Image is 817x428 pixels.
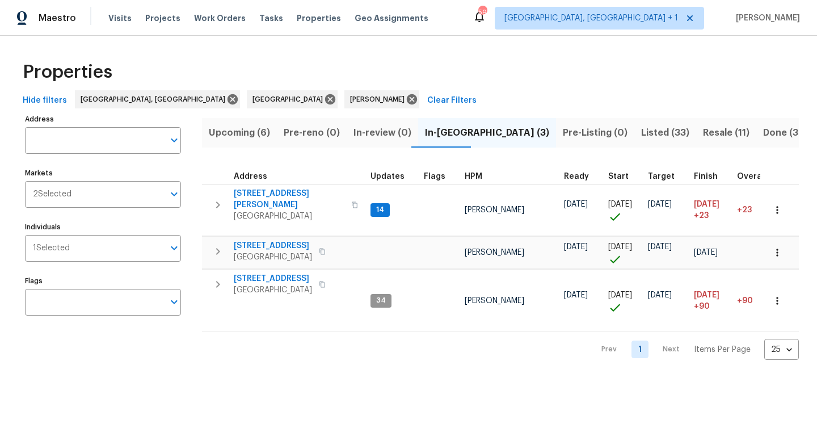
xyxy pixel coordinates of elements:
[297,12,341,24] span: Properties
[737,206,752,214] span: +23
[18,90,71,111] button: Hide filters
[372,296,390,305] span: 34
[648,291,672,299] span: [DATE]
[564,243,588,251] span: [DATE]
[694,173,728,181] div: Projected renovation finish date
[425,125,549,141] span: In-[GEOGRAPHIC_DATA] (3)
[25,224,181,230] label: Individuals
[234,188,344,211] span: [STREET_ADDRESS][PERSON_NAME]
[252,94,327,105] span: [GEOGRAPHIC_DATA]
[247,90,338,108] div: [GEOGRAPHIC_DATA]
[284,125,340,141] span: Pre-reno (0)
[689,184,732,236] td: Scheduled to finish 23 day(s) late
[703,125,749,141] span: Resale (11)
[234,211,344,222] span: [GEOGRAPHIC_DATA]
[23,94,67,108] span: Hide filters
[608,173,629,181] span: Start
[694,291,719,299] span: [DATE]
[764,335,799,364] div: 25
[564,200,588,208] span: [DATE]
[209,125,270,141] span: Upcoming (6)
[350,94,409,105] span: [PERSON_NAME]
[732,184,781,236] td: 23 day(s) past target finish date
[737,173,777,181] div: Days past target finish date
[23,66,112,78] span: Properties
[604,270,643,332] td: Project started on time
[39,12,76,24] span: Maestro
[234,251,312,263] span: [GEOGRAPHIC_DATA]
[631,341,648,358] a: Goto page 1
[694,301,710,312] span: +90
[344,90,419,108] div: [PERSON_NAME]
[166,132,182,148] button: Open
[465,206,524,214] span: [PERSON_NAME]
[608,200,632,208] span: [DATE]
[608,291,632,299] span: [DATE]
[234,273,312,284] span: [STREET_ADDRESS]
[694,173,718,181] span: Finish
[465,297,524,305] span: [PERSON_NAME]
[648,243,672,251] span: [DATE]
[370,173,405,181] span: Updates
[25,278,181,284] label: Flags
[604,184,643,236] td: Project started on time
[648,173,685,181] div: Target renovation project end date
[737,297,753,305] span: +90
[33,244,70,253] span: 1 Selected
[166,294,182,310] button: Open
[259,14,283,22] span: Tasks
[353,125,411,141] span: In-review (0)
[694,210,709,221] span: +23
[608,243,632,251] span: [DATE]
[689,270,732,332] td: Scheduled to finish 90 day(s) late
[145,12,180,24] span: Projects
[604,237,643,269] td: Project started on time
[648,173,675,181] span: Target
[372,205,389,215] span: 14
[564,291,588,299] span: [DATE]
[465,173,482,181] span: HPM
[234,173,267,181] span: Address
[166,186,182,202] button: Open
[234,240,312,251] span: [STREET_ADDRESS]
[732,270,781,332] td: 90 day(s) past target finish date
[81,94,230,105] span: [GEOGRAPHIC_DATA], [GEOGRAPHIC_DATA]
[108,12,132,24] span: Visits
[648,200,672,208] span: [DATE]
[424,173,445,181] span: Flags
[608,173,639,181] div: Actual renovation start date
[166,240,182,256] button: Open
[194,12,246,24] span: Work Orders
[564,173,589,181] span: Ready
[25,116,181,123] label: Address
[465,249,524,257] span: [PERSON_NAME]
[694,200,719,208] span: [DATE]
[504,12,678,24] span: [GEOGRAPHIC_DATA], [GEOGRAPHIC_DATA] + 1
[355,12,428,24] span: Geo Assignments
[641,125,689,141] span: Listed (33)
[234,284,312,296] span: [GEOGRAPHIC_DATA]
[731,12,800,24] span: [PERSON_NAME]
[25,170,181,177] label: Markets
[694,344,751,355] p: Items Per Page
[763,125,815,141] span: Done (364)
[694,249,718,257] span: [DATE]
[563,125,628,141] span: Pre-Listing (0)
[737,173,767,181] span: Overall
[564,173,599,181] div: Earliest renovation start date (first business day after COE or Checkout)
[478,7,486,18] div: 59
[423,90,481,111] button: Clear Filters
[591,339,799,360] nav: Pagination Navigation
[427,94,477,108] span: Clear Filters
[33,190,71,199] span: 2 Selected
[75,90,240,108] div: [GEOGRAPHIC_DATA], [GEOGRAPHIC_DATA]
